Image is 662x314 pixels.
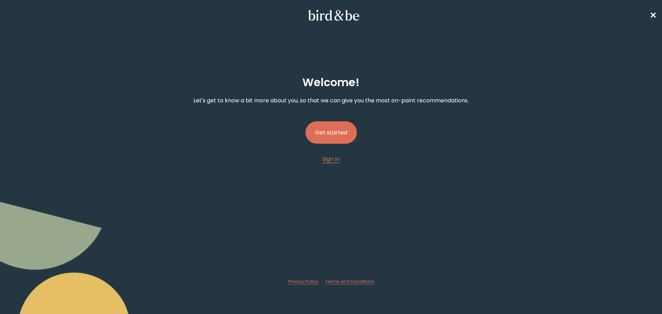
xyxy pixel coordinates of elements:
[302,74,360,91] h2: Welcome !
[650,9,656,21] a: ✕
[305,110,357,155] a: Get started
[325,278,374,285] a: Terms and Conditions
[322,155,340,163] a: Sign In
[325,278,374,284] span: Terms and Conditions
[650,10,656,21] span: ✕
[288,278,318,284] span: Privacy Policy
[628,282,655,307] iframe: Gorgias live chat messenger
[193,96,469,105] p: Let's get to know a bit more about you, so that we can give you the most on-point recommendations.
[288,278,318,285] a: Privacy Policy
[305,121,357,144] button: Get started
